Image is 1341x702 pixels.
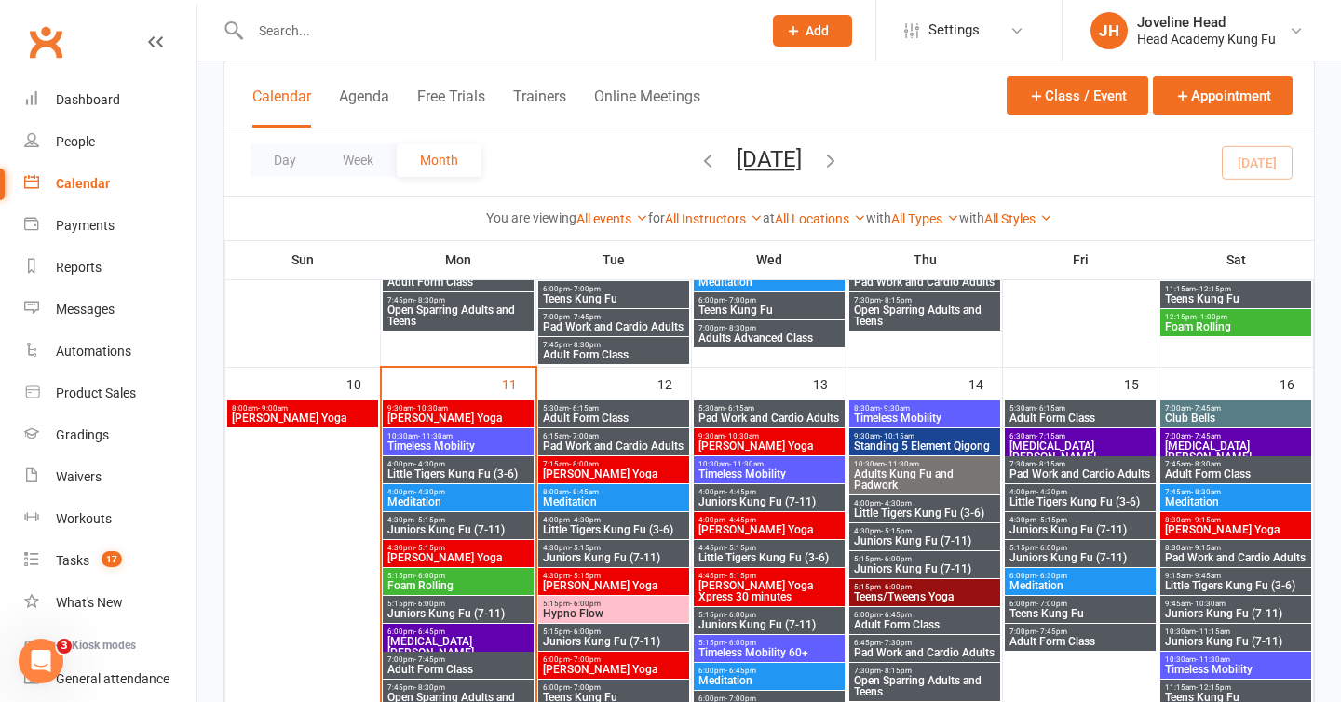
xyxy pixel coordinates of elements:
div: Messages [56,302,115,317]
div: 11 [502,368,535,398]
span: 8:00am [231,404,374,412]
th: Mon [381,240,536,279]
span: 4:30pm [542,572,685,580]
span: - 1:00pm [1197,313,1227,321]
a: Product Sales [24,372,196,414]
span: Club Bells [1164,412,1307,424]
span: Timeless Mobility [853,412,996,424]
button: Week [319,143,397,177]
div: Product Sales [56,385,136,400]
span: Adult Form Class [1009,636,1152,647]
span: - 4:45pm [725,488,756,496]
a: Gradings [24,414,196,456]
span: - 6:30pm [1036,572,1067,580]
span: Meditation [698,675,841,686]
span: - 9:15am [1191,544,1221,552]
span: - 5:15pm [570,544,601,552]
span: Timeless Mobility 60+ [698,647,841,658]
span: 10:30am [1164,655,1307,664]
button: Day [251,143,319,177]
span: - 5:15pm [570,572,601,580]
span: 4:30pm [386,544,530,552]
span: 5:15pm [698,639,841,647]
strong: with [866,210,891,225]
span: - 7:45pm [1036,628,1067,636]
span: 11:15am [1164,683,1307,692]
span: 5:30am [542,404,685,412]
span: Timeless Mobility [698,468,841,479]
span: 9:30am [853,432,996,440]
span: 6:00pm [698,296,841,304]
span: [PERSON_NAME] Yoga [542,664,685,675]
span: [PERSON_NAME] Yoga [698,440,841,452]
span: Meditation [1164,496,1307,507]
span: [PERSON_NAME] Yoga [698,524,841,535]
span: Adult Form Class [1009,412,1152,424]
button: [DATE] [737,146,802,172]
span: 7:00pm [698,324,841,332]
span: - 4:30pm [1036,488,1067,496]
span: 9:30am [386,404,530,412]
span: 4:30pm [853,527,996,535]
span: 4:30pm [542,544,685,552]
a: Messages [24,289,196,331]
a: Workouts [24,498,196,540]
span: - 4:45pm [725,516,756,524]
span: - 4:30pm [414,488,445,496]
span: - 8:30pm [725,324,756,332]
span: Juniors Kung Fu (7-11) [1009,524,1152,535]
span: Open Sparring Adults and Teens [853,675,996,697]
button: Online Meetings [594,88,700,128]
th: Fri [1003,240,1158,279]
a: People [24,121,196,163]
span: - 7:45pm [414,655,445,664]
span: Teens Kung Fu [542,293,685,304]
span: Juniors Kung Fu (7-11) [386,524,530,535]
div: 14 [968,368,1002,398]
span: 6:00pm [853,611,996,619]
span: - 6:15am [725,404,754,412]
th: Sat [1158,240,1314,279]
span: - 6:15am [569,404,599,412]
span: [MEDICAL_DATA][PERSON_NAME] [1009,440,1152,463]
span: - 6:45pm [414,628,445,636]
span: Pad Work and Cardio Adults [1009,468,1152,479]
span: [PERSON_NAME] Yoga [1164,524,1307,535]
span: 9:45am [1164,600,1307,608]
span: Juniors Kung Fu (7-11) [1164,636,1307,647]
span: - 12:15pm [1196,285,1231,293]
span: Foam Rolling [386,580,530,591]
div: 15 [1124,368,1158,398]
span: - 6:15am [1036,404,1065,412]
span: 6:00pm [542,285,685,293]
span: 4:00pm [698,488,841,496]
span: 7:45am [1164,460,1307,468]
span: - 11:15am [1196,628,1230,636]
a: All Styles [984,211,1052,226]
span: 6:30am [1009,432,1152,440]
span: - 5:15pm [725,572,756,580]
span: 11:15am [1164,285,1307,293]
span: Pad Work and Cardio Adults [1164,552,1307,563]
span: 10:30am [1164,628,1307,636]
span: 7:00pm [386,655,530,664]
span: 5:30am [698,404,841,412]
span: Juniors Kung Fu (7-11) [853,563,996,574]
div: Tasks [56,553,89,568]
span: Adults Kung Fu and Padwork [853,468,996,491]
span: - 8:45am [569,488,599,496]
span: - 8:30pm [570,341,601,349]
span: 8:30am [1164,544,1307,552]
span: Timeless Mobility [1164,664,1307,675]
div: 13 [813,368,847,398]
button: Calendar [252,88,311,128]
a: All Types [891,211,959,226]
div: Dashboard [56,92,120,107]
span: Add [806,23,829,38]
a: Dashboard [24,79,196,121]
a: Reports [24,247,196,289]
span: Meditation [386,496,530,507]
a: Automations [24,331,196,372]
span: 5:15pm [542,628,685,636]
span: 4:00pm [1009,488,1152,496]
